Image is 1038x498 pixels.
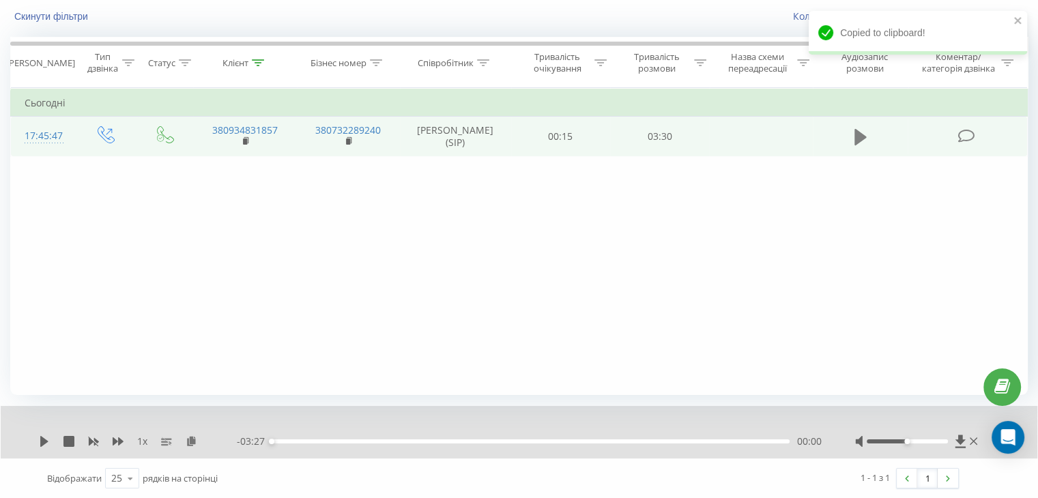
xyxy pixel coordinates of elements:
button: Скинути фільтри [10,10,95,23]
div: Бізнес номер [311,57,366,69]
td: 03:30 [610,117,709,156]
div: Співробітник [418,57,474,69]
div: Accessibility label [269,439,274,444]
div: Open Intercom Messenger [992,421,1024,454]
div: Copied to clipboard! [809,11,1027,55]
div: Статус [148,57,175,69]
a: 380934831857 [212,123,278,136]
div: Accessibility label [904,439,910,444]
span: 1 x [137,435,147,448]
td: Сьогодні [11,89,1028,117]
span: 00:00 [796,435,821,448]
div: [PERSON_NAME] [6,57,75,69]
div: Тривалість очікування [523,51,592,74]
button: close [1013,15,1023,28]
div: Тривалість розмови [622,51,691,74]
div: 1 - 1 з 1 [861,471,890,484]
span: Відображати [47,472,102,484]
div: Клієнт [222,57,248,69]
span: - 03:27 [237,435,272,448]
td: [PERSON_NAME] (SIP) [400,117,511,156]
div: 25 [111,471,122,485]
div: Тип дзвінка [86,51,118,74]
div: Назва схеми переадресації [722,51,794,74]
a: 1 [917,469,938,488]
span: рядків на сторінці [143,472,218,484]
div: 17:45:47 [25,123,61,149]
a: Коли дані можуть відрізнятися вiд інших систем [793,10,1028,23]
a: 380732289240 [315,123,381,136]
td: 00:15 [511,117,610,156]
